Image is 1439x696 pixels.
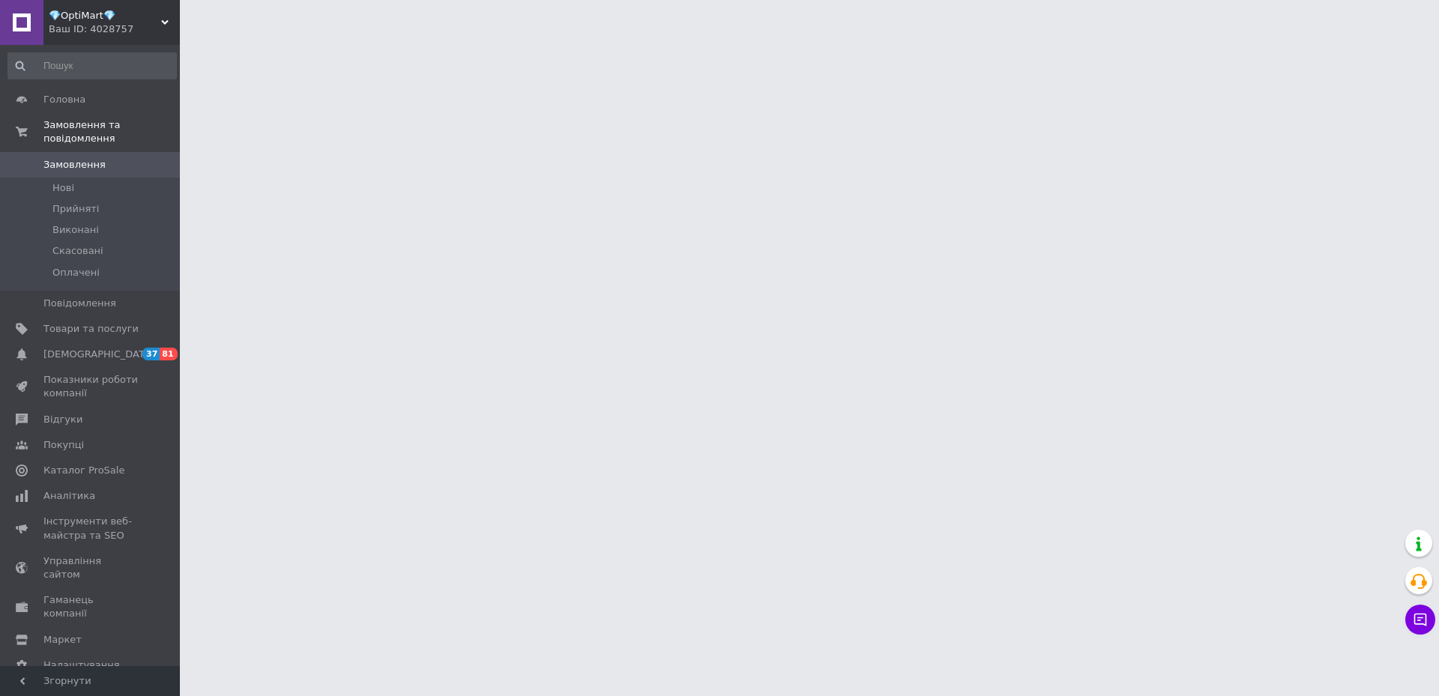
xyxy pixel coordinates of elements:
[43,659,120,672] span: Налаштування
[43,322,139,336] span: Товари та послуги
[142,348,160,360] span: 37
[43,118,180,145] span: Замовлення та повідомлення
[52,223,99,237] span: Виконані
[1405,605,1435,635] button: Чат з покупцем
[7,52,177,79] input: Пошук
[52,266,100,279] span: Оплачені
[43,489,95,503] span: Аналітика
[43,348,154,361] span: [DEMOGRAPHIC_DATA]
[49,9,161,22] span: 💎OptiMart💎
[43,93,85,106] span: Головна
[43,158,106,172] span: Замовлення
[43,515,139,542] span: Інструменти веб-майстра та SEO
[52,181,74,195] span: Нові
[160,348,177,360] span: 81
[43,413,82,426] span: Відгуки
[43,554,139,581] span: Управління сайтом
[52,244,103,258] span: Скасовані
[52,202,99,216] span: Прийняті
[43,297,116,310] span: Повідомлення
[49,22,180,36] div: Ваш ID: 4028757
[43,593,139,620] span: Гаманець компанії
[43,373,139,400] span: Показники роботи компанії
[43,464,124,477] span: Каталог ProSale
[43,633,82,647] span: Маркет
[43,438,84,452] span: Покупці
